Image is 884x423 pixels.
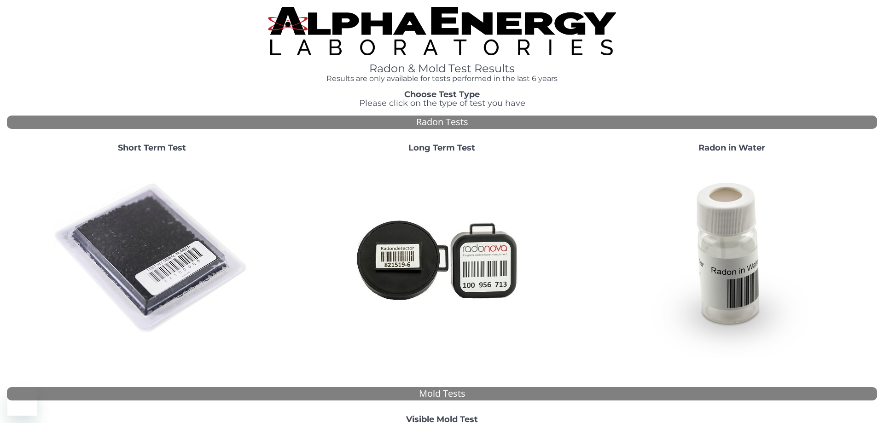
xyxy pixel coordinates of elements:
img: Radtrak2vsRadtrak3.jpg [343,160,541,358]
strong: Short Term Test [118,143,186,153]
span: Please click on the type of test you have [359,98,525,108]
img: ShortTerm.jpg [53,160,251,358]
h4: Results are only available for tests performed in the last 6 years [268,75,616,83]
img: TightCrop.jpg [268,7,616,55]
div: Mold Tests [7,387,877,400]
strong: Choose Test Type [404,89,480,99]
div: Radon Tests [7,116,877,129]
strong: Long Term Test [408,143,475,153]
h1: Radon & Mold Test Results [268,63,616,75]
strong: Radon in Water [698,143,765,153]
img: RadoninWater.jpg [633,160,831,358]
iframe: Button to launch messaging window [7,386,37,416]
